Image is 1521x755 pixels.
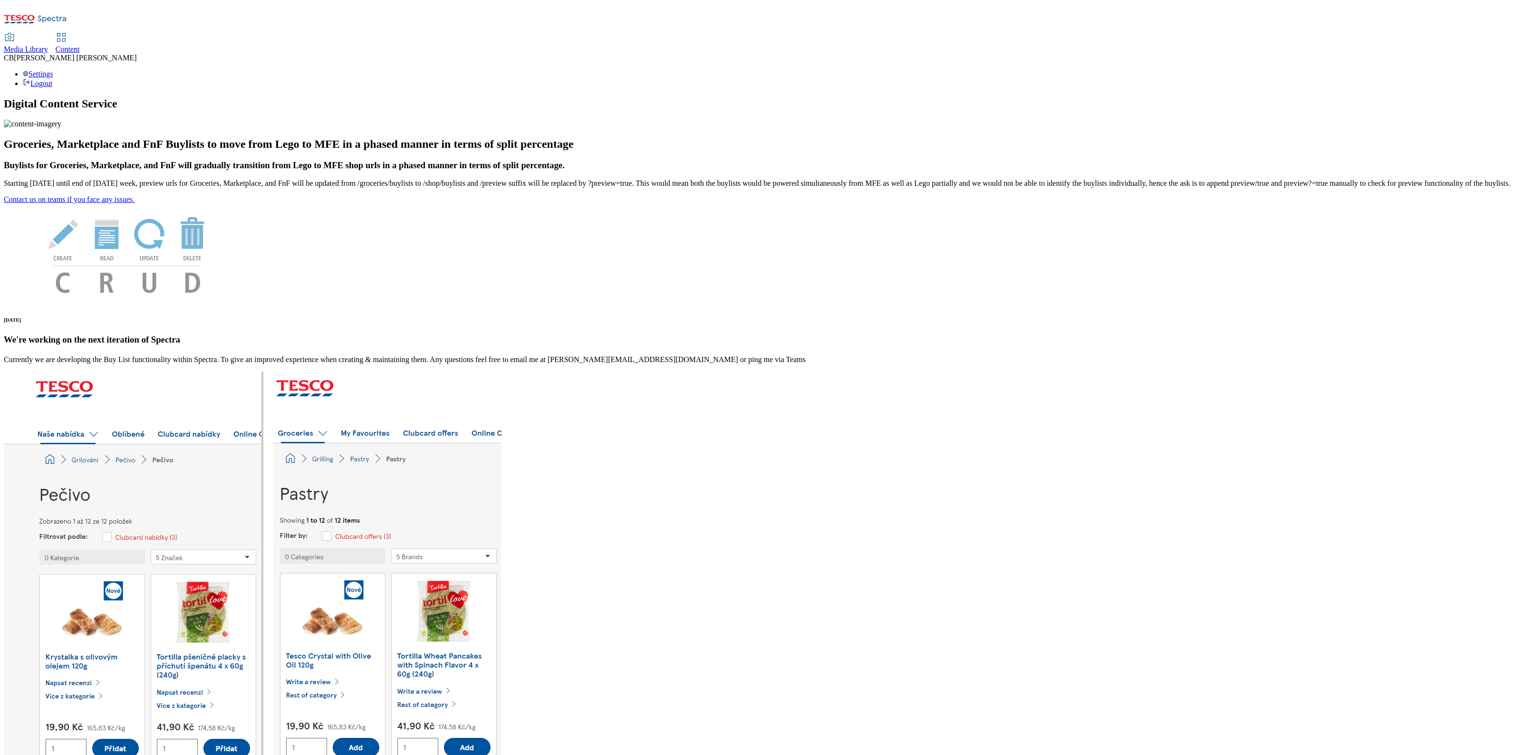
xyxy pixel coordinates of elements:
[4,160,1517,171] h3: Buylists for Groceries, Marketplace, and FnF will gradually transition from Lego to MFE shop urls...
[4,334,1517,345] h3: We're working on the next iteration of Spectra
[4,195,135,203] a: Contact us on teams if you face any issues.
[4,179,1517,188] p: Starting [DATE] until end of [DATE] week, preview urls for Groceries, Marketplace, and FnF will b...
[14,54,136,62] span: [PERSON_NAME] [PERSON_NAME]
[4,34,48,54] a: Media Library
[4,204,251,303] img: News Image
[4,355,1517,364] p: Currently we are developing the Buy List functionality within Spectra. To give an improved experi...
[4,54,14,62] span: CB
[4,138,1517,151] h2: Groceries, Marketplace and FnF Buylists to move from Lego to MFE in a phased manner in terms of s...
[4,45,48,53] span: Media Library
[56,34,80,54] a: Content
[23,79,52,87] a: Logout
[23,70,53,78] a: Settings
[4,97,1517,110] h1: Digital Content Service
[4,120,61,128] img: content-imagery
[56,45,80,53] span: Content
[4,317,1517,323] h6: [DATE]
